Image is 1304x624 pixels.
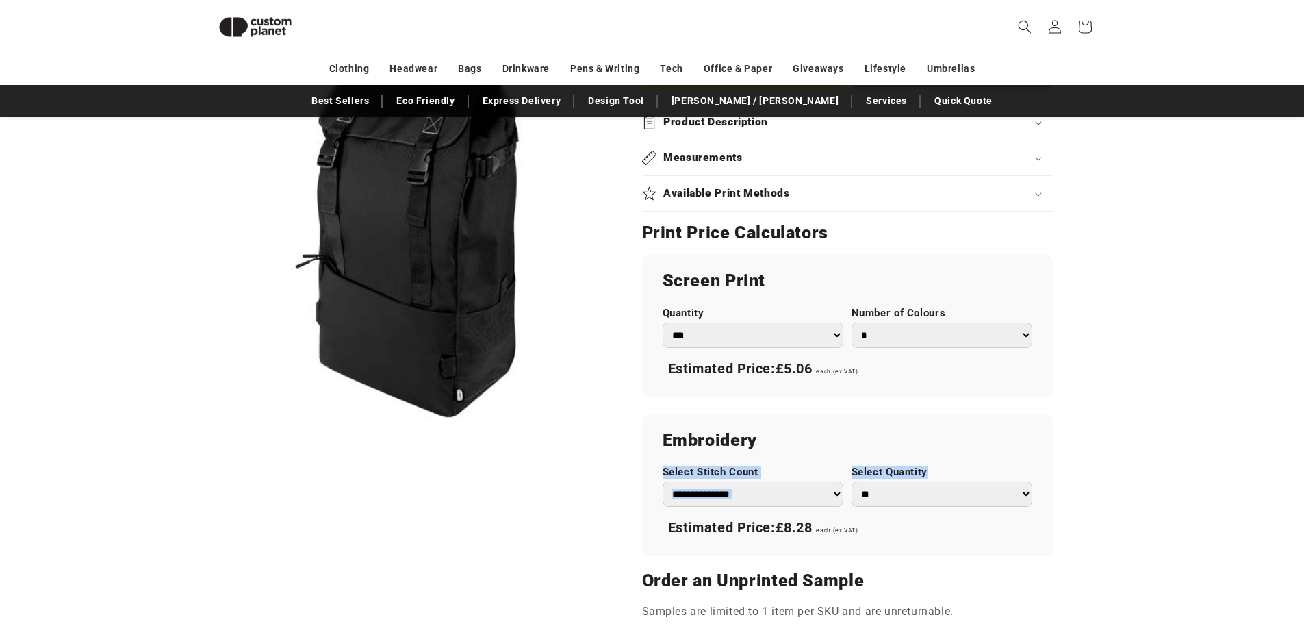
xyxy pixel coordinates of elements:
[305,89,376,113] a: Best Sellers
[663,429,1032,451] h2: Embroidery
[663,270,1032,292] h2: Screen Print
[389,57,437,81] a: Headwear
[476,89,568,113] a: Express Delivery
[665,89,845,113] a: [PERSON_NAME] / [PERSON_NAME]
[865,57,906,81] a: Lifestyle
[928,89,999,113] a: Quick Quote
[642,140,1053,175] summary: Measurements
[642,570,1053,592] h2: Order an Unprinted Sample
[852,307,1032,320] label: Number of Colours
[776,360,813,377] span: £5.06
[663,115,768,129] h2: Product Description
[581,89,651,113] a: Design Tool
[458,57,481,81] a: Bags
[502,57,550,81] a: Drinkware
[1236,558,1304,624] iframe: Chat Widget
[207,21,608,421] media-gallery: Gallery Viewer
[329,57,370,81] a: Clothing
[389,89,461,113] a: Eco Friendly
[793,57,843,81] a: Giveaways
[642,602,1053,622] p: Samples are limited to 1 item per SKU and are unreturnable.
[663,186,790,201] h2: Available Print Methods
[663,151,743,165] h2: Measurements
[859,89,914,113] a: Services
[663,466,843,479] label: Select Stitch Count
[852,466,1032,479] label: Select Quantity
[207,5,303,49] img: Custom Planet
[570,57,639,81] a: Pens & Writing
[663,307,843,320] label: Quantity
[816,368,858,375] span: each (ex VAT)
[704,57,772,81] a: Office & Paper
[776,519,813,536] span: £8.28
[1010,12,1040,42] summary: Search
[927,57,975,81] a: Umbrellas
[816,527,858,534] span: each (ex VAT)
[663,355,1032,384] div: Estimated Price:
[642,222,1053,244] h2: Print Price Calculators
[660,57,682,81] a: Tech
[642,176,1053,211] summary: Available Print Methods
[642,105,1053,140] summary: Product Description
[663,514,1032,542] div: Estimated Price:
